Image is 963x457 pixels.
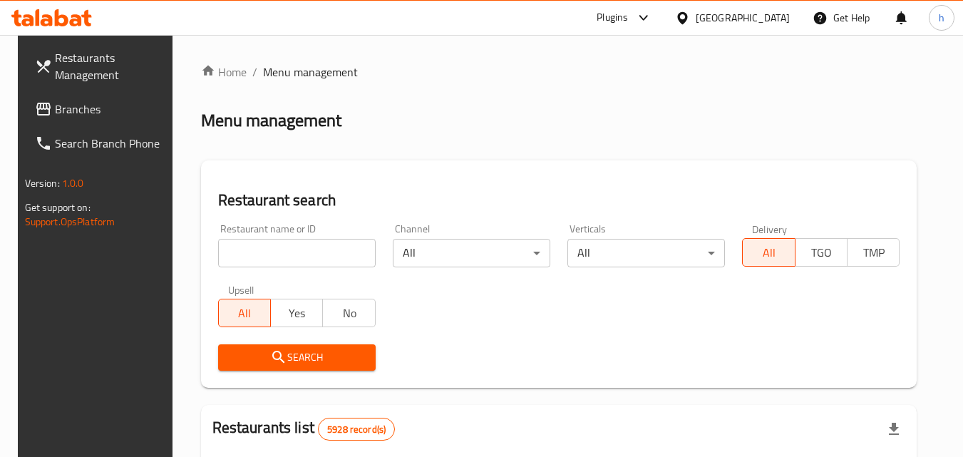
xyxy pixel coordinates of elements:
span: All [225,303,265,324]
a: Support.OpsPlatform [25,212,115,231]
div: Plugins [597,9,628,26]
span: TMP [853,242,894,263]
input: Search for restaurant name or ID.. [218,239,376,267]
span: Menu management [263,63,358,81]
div: All [393,239,550,267]
a: Restaurants Management [24,41,179,92]
span: 1.0.0 [62,174,84,192]
button: All [218,299,271,327]
span: No [329,303,369,324]
a: Branches [24,92,179,126]
span: Yes [277,303,317,324]
h2: Menu management [201,109,341,132]
span: 5928 record(s) [319,423,394,436]
span: Version: [25,174,60,192]
label: Upsell [228,284,254,294]
button: Search [218,344,376,371]
button: All [742,238,795,267]
span: Branches [55,101,168,118]
div: [GEOGRAPHIC_DATA] [696,10,790,26]
span: h [939,10,944,26]
h2: Restaurants list [212,417,396,441]
span: Search [230,349,364,366]
nav: breadcrumb [201,63,917,81]
h2: Restaurant search [218,190,900,211]
button: Yes [270,299,323,327]
div: All [567,239,725,267]
li: / [252,63,257,81]
span: Restaurants Management [55,49,168,83]
span: All [748,242,789,263]
span: Search Branch Phone [55,135,168,152]
button: TGO [795,238,848,267]
div: Total records count [318,418,395,441]
label: Delivery [752,224,788,234]
button: No [322,299,375,327]
a: Home [201,63,247,81]
a: Search Branch Phone [24,126,179,160]
button: TMP [847,238,900,267]
span: Get support on: [25,198,91,217]
div: Export file [877,412,911,446]
span: TGO [801,242,842,263]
